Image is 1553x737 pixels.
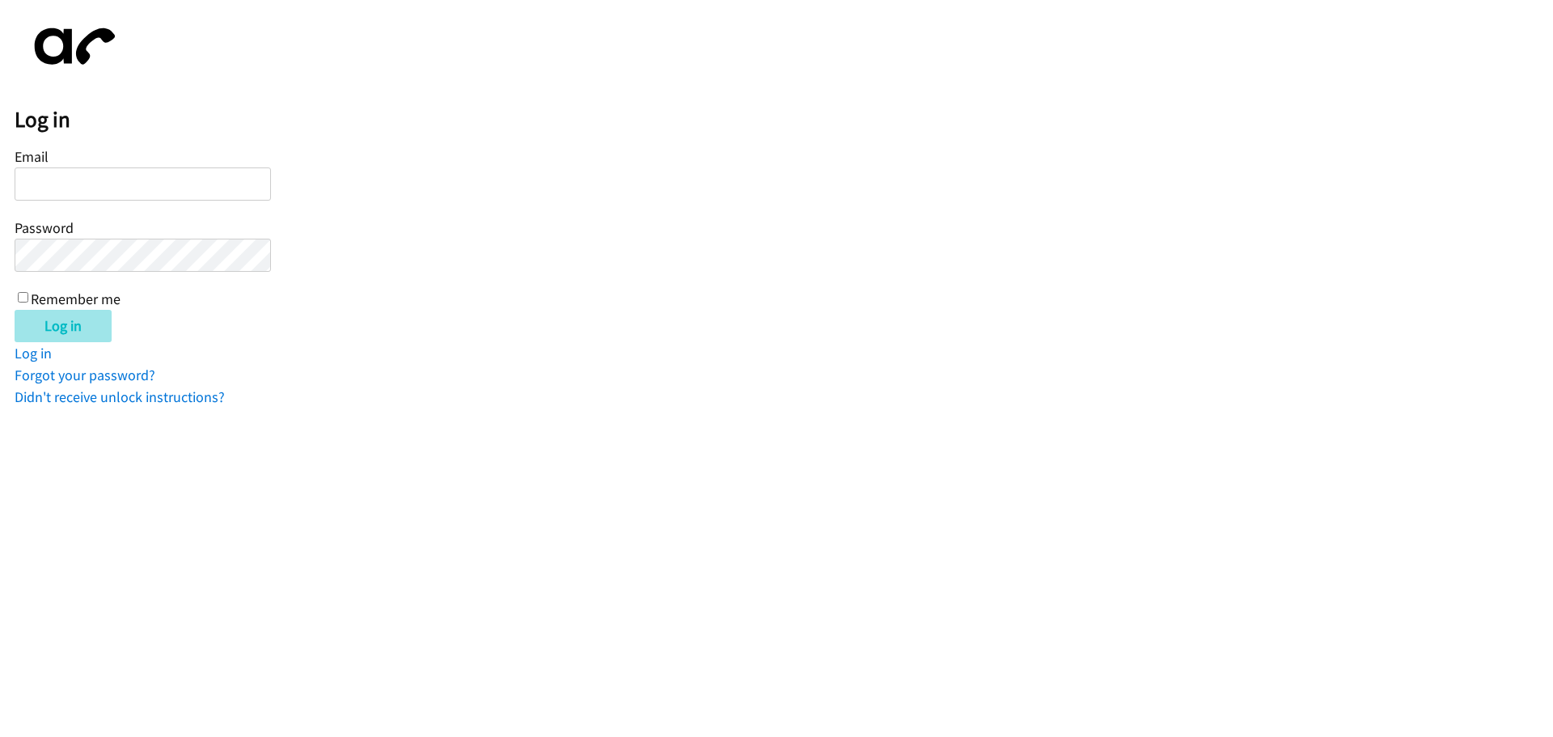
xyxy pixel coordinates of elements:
a: Log in [15,344,52,362]
label: Remember me [31,290,121,308]
a: Didn't receive unlock instructions? [15,388,225,406]
h2: Log in [15,106,1553,133]
label: Email [15,147,49,166]
input: Log in [15,310,112,342]
img: aphone-8a226864a2ddd6a5e75d1ebefc011f4aa8f32683c2d82f3fb0802fe031f96514.svg [15,15,128,78]
a: Forgot your password? [15,366,155,384]
label: Password [15,218,74,237]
